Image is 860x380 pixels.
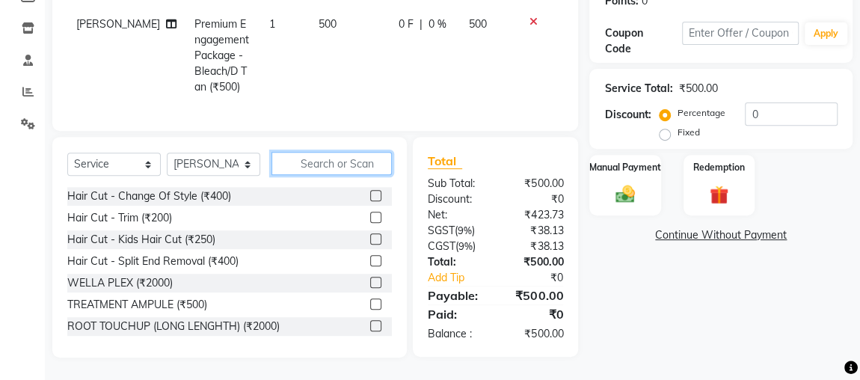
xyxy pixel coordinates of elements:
div: Sub Total: [417,176,496,191]
div: Coupon Code [604,25,682,57]
div: ₹0 [509,270,574,286]
span: 0 % [429,16,446,32]
span: 9% [458,224,472,236]
span: SGST [428,224,455,237]
div: Paid: [417,305,496,323]
div: WELLA PLEX (₹2000) [67,275,173,291]
a: Continue Without Payment [592,227,850,243]
div: ROOT TOUCHUP (LONG LENGHTH) (₹2000) [67,319,280,334]
label: Manual Payment [589,161,661,174]
div: ₹423.73 [496,207,575,223]
div: ₹500.00 [496,286,575,304]
span: CGST [428,239,455,253]
div: Net: [417,207,496,223]
div: ₹0 [496,305,575,323]
div: Discount: [417,191,496,207]
input: Search or Scan [271,152,392,175]
div: Hair Cut - Kids Hair Cut (₹250) [67,232,215,248]
div: ₹38.13 [496,239,575,254]
div: Balance : [417,326,496,342]
label: Percentage [677,106,725,120]
div: ₹0 [496,191,575,207]
div: ₹500.00 [496,176,575,191]
span: [PERSON_NAME] [76,17,160,31]
label: Fixed [677,126,699,139]
img: _gift.svg [704,183,735,207]
span: 0 F [399,16,414,32]
div: ( ) [417,223,496,239]
div: Payable: [417,286,496,304]
span: 500 [469,17,487,31]
label: Redemption [693,161,745,174]
div: Discount: [604,107,651,123]
button: Apply [805,22,847,45]
span: Premium Engagement Package - Bleach/D Tan (₹500) [194,17,249,94]
img: _cash.svg [609,183,641,205]
span: 1 [269,17,275,31]
div: ₹500.00 [496,326,575,342]
div: Hair Cut - Change Of Style (₹400) [67,189,231,204]
div: ₹500.00 [496,254,575,270]
span: Total [428,153,462,169]
div: Total: [417,254,496,270]
div: Hair Cut - Trim (₹200) [67,210,172,226]
a: Add Tip [417,270,509,286]
div: TREATMENT AMPULE (₹500) [67,297,207,313]
input: Enter Offer / Coupon Code [682,22,799,45]
div: Hair Cut - Split End Removal (₹400) [67,254,239,269]
span: 9% [458,240,473,252]
span: | [420,16,423,32]
div: ( ) [417,239,496,254]
div: ₹38.13 [496,223,575,239]
div: Service Total: [604,81,672,96]
span: 500 [319,17,337,31]
div: ₹500.00 [678,81,717,96]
